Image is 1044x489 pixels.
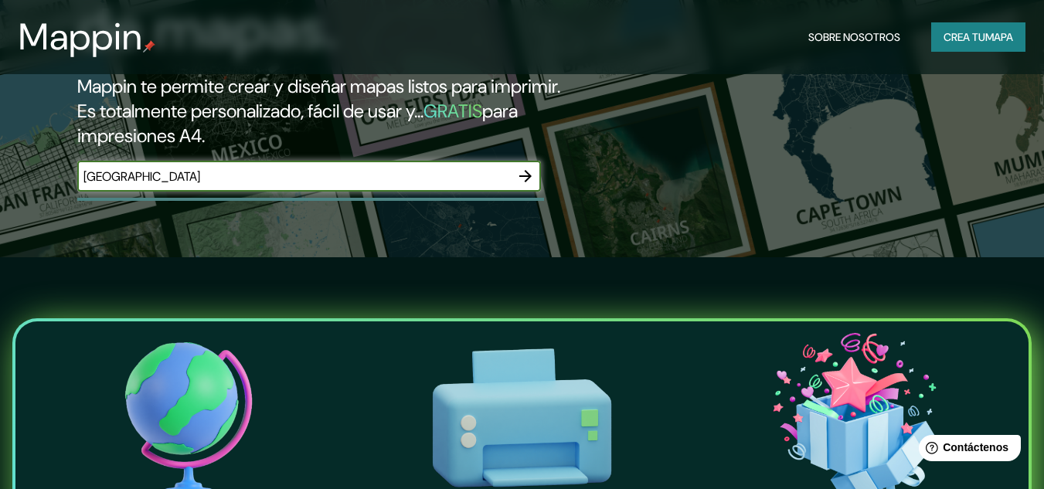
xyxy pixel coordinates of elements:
[77,99,423,123] font: Es totalmente personalizado, fácil de usar y...
[77,168,510,185] input: Elige tu lugar favorito
[802,22,906,52] button: Sobre nosotros
[19,12,143,61] font: Mappin
[77,74,560,98] font: Mappin te permite crear y diseñar mapas listos para imprimir.
[808,30,900,44] font: Sobre nosotros
[143,40,155,53] img: pin de mapeo
[77,99,518,148] font: para impresiones A4.
[944,30,985,44] font: Crea tu
[906,429,1027,472] iframe: Lanzador de widgets de ayuda
[985,30,1013,44] font: mapa
[931,22,1025,52] button: Crea tumapa
[423,99,482,123] font: GRATIS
